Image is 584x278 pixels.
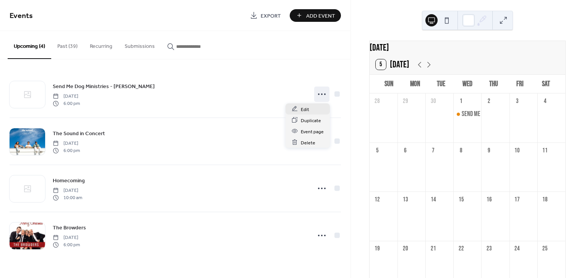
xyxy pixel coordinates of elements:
span: Export [261,12,281,20]
div: Fri [507,75,533,93]
span: 6:00 pm [53,100,80,107]
button: 5[DATE] [373,57,412,72]
div: 15 [457,195,466,204]
div: 5 [373,146,382,155]
div: [DATE] [370,41,565,55]
span: [DATE] [53,187,82,194]
div: 28 [373,97,382,106]
button: Past (39) [51,31,84,58]
div: 12 [373,195,382,204]
div: 25 [541,244,550,253]
span: Delete [301,139,315,147]
div: 11 [541,146,550,155]
a: Homecoming [53,176,85,185]
div: 23 [485,244,493,253]
div: Tue [428,75,454,93]
button: Add Event [290,9,341,22]
div: 14 [429,195,438,204]
div: 1 [457,97,466,106]
div: 2 [485,97,493,106]
div: 21 [429,244,438,253]
div: 17 [513,195,522,204]
div: 13 [401,195,410,204]
div: Send Me Dog Ministries - [PERSON_NAME] [462,109,553,119]
button: Recurring [84,31,118,58]
div: 18 [541,195,550,204]
a: The Browders [53,223,86,232]
span: Edit [301,105,309,113]
div: 29 [401,97,410,106]
div: Mon [402,75,428,93]
div: Send Me Dog Ministries - Pastor Lawrence [453,109,481,119]
span: 6:00 pm [53,241,80,248]
a: Send Me Dog Ministries - [PERSON_NAME] [53,82,155,91]
div: 24 [513,244,522,253]
span: The Sound in Concert [53,130,105,138]
span: Events [10,8,33,23]
button: Submissions [118,31,161,58]
div: 6 [401,146,410,155]
span: Send Me Dog Ministries - [PERSON_NAME] [53,83,155,91]
div: Sun [376,75,402,93]
div: 10 [513,146,522,155]
a: The Sound in Concert [53,129,105,138]
span: Event page [301,128,324,136]
span: Homecoming [53,177,85,185]
div: Thu [480,75,507,93]
div: 22 [457,244,466,253]
span: The Browders [53,224,86,232]
span: [DATE] [53,234,80,241]
span: [DATE] [53,93,80,100]
div: 16 [485,195,493,204]
a: Export [244,9,287,22]
div: 20 [401,244,410,253]
span: Add Event [306,12,335,20]
div: 9 [485,146,493,155]
div: 3 [513,97,522,106]
span: 10:00 am [53,194,82,201]
div: 8 [457,146,466,155]
div: 30 [429,97,438,106]
div: 19 [373,244,382,253]
span: 6:00 pm [53,147,80,154]
span: [DATE] [53,140,80,147]
button: Upcoming (4) [8,31,51,59]
div: Wed [454,75,481,93]
div: 7 [429,146,438,155]
span: Duplicate [301,116,321,124]
div: Sat [533,75,559,93]
div: 4 [541,97,550,106]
